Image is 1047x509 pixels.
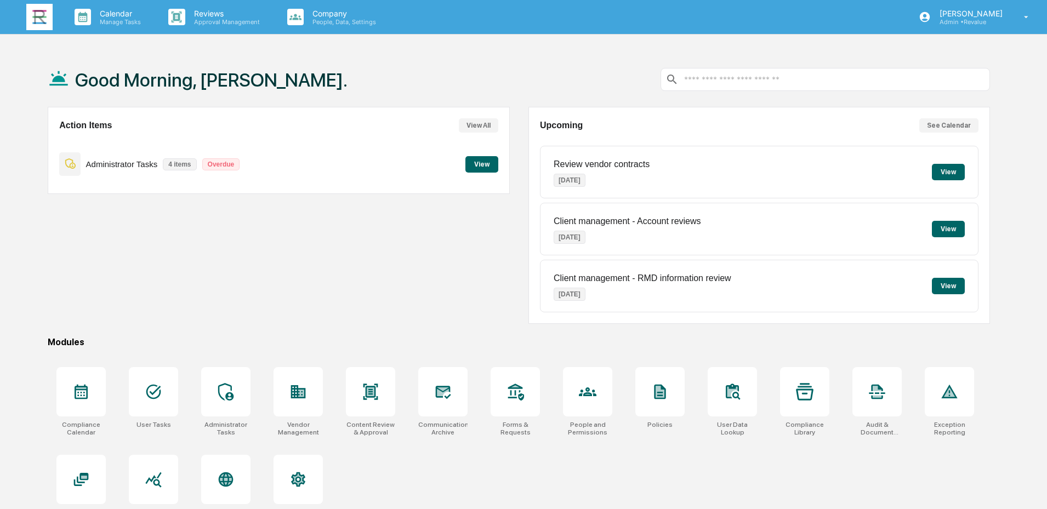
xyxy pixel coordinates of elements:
p: [DATE] [554,231,585,244]
p: Company [304,9,382,18]
p: Overdue [202,158,240,170]
div: Modules [48,337,990,347]
div: Administrator Tasks [201,421,251,436]
p: Calendar [91,9,146,18]
p: Approval Management [185,18,265,26]
div: Audit & Document Logs [852,421,902,436]
button: View [465,156,498,173]
div: Vendor Management [274,421,323,436]
p: People, Data, Settings [304,18,382,26]
div: Content Review & Approval [346,421,395,436]
div: Compliance Library [780,421,829,436]
p: [DATE] [554,288,585,301]
div: Communications Archive [418,421,468,436]
div: People and Permissions [563,421,612,436]
button: View All [459,118,498,133]
button: View [932,221,965,237]
button: See Calendar [919,118,978,133]
p: Client management - Account reviews [554,216,701,226]
div: Compliance Calendar [56,421,106,436]
h1: Good Morning, [PERSON_NAME]. [75,69,348,91]
div: User Tasks [136,421,171,428]
p: [PERSON_NAME] [931,9,1008,18]
a: View [465,158,498,169]
div: Forms & Requests [491,421,540,436]
p: Client management - RMD information review [554,273,731,283]
button: View [932,278,965,294]
p: [DATE] [554,174,585,187]
p: Administrator Tasks [86,159,158,169]
img: logo [26,4,53,30]
div: User Data Lookup [708,421,757,436]
p: Review vendor contracts [554,159,650,169]
h2: Upcoming [540,121,583,130]
p: Manage Tasks [91,18,146,26]
div: Policies [647,421,673,428]
p: Admin • Revalue [931,18,1008,26]
p: Reviews [185,9,265,18]
button: View [932,164,965,180]
div: Exception Reporting [925,421,974,436]
h2: Action Items [59,121,112,130]
p: 4 items [163,158,196,170]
